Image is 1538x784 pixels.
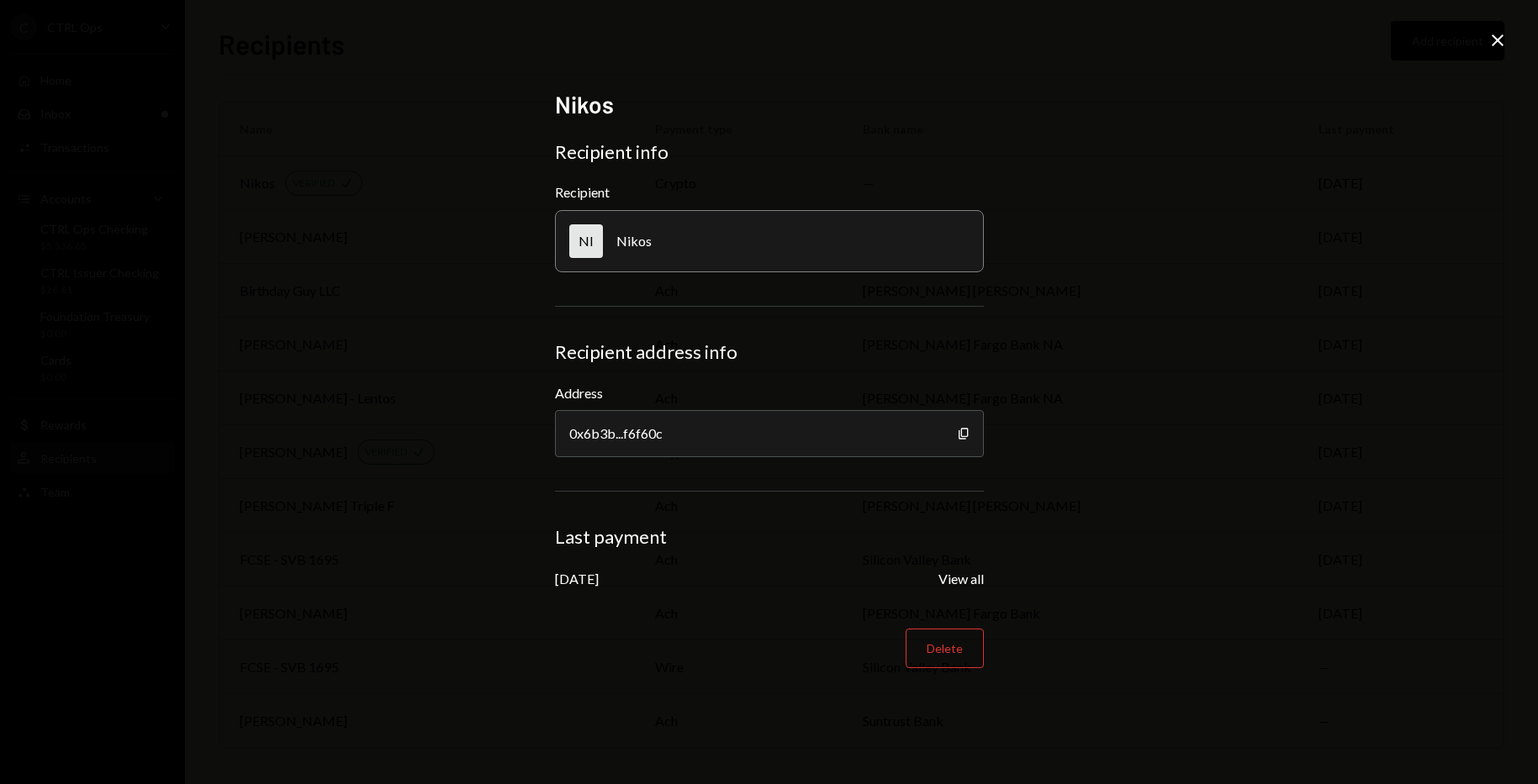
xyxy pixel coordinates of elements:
[555,383,984,403] label: Address
[906,629,984,668] button: Delete
[555,140,984,164] div: Recipient info
[555,525,984,549] div: Last payment
[555,88,984,121] h2: Nikos
[555,184,984,200] div: Recipient
[555,571,599,587] div: [DATE]
[616,233,652,249] div: Nikos
[569,224,603,258] div: NI
[555,340,984,364] div: Recipient address info
[938,571,984,588] button: View all
[555,410,984,457] div: 0x6b3b...f6f60c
